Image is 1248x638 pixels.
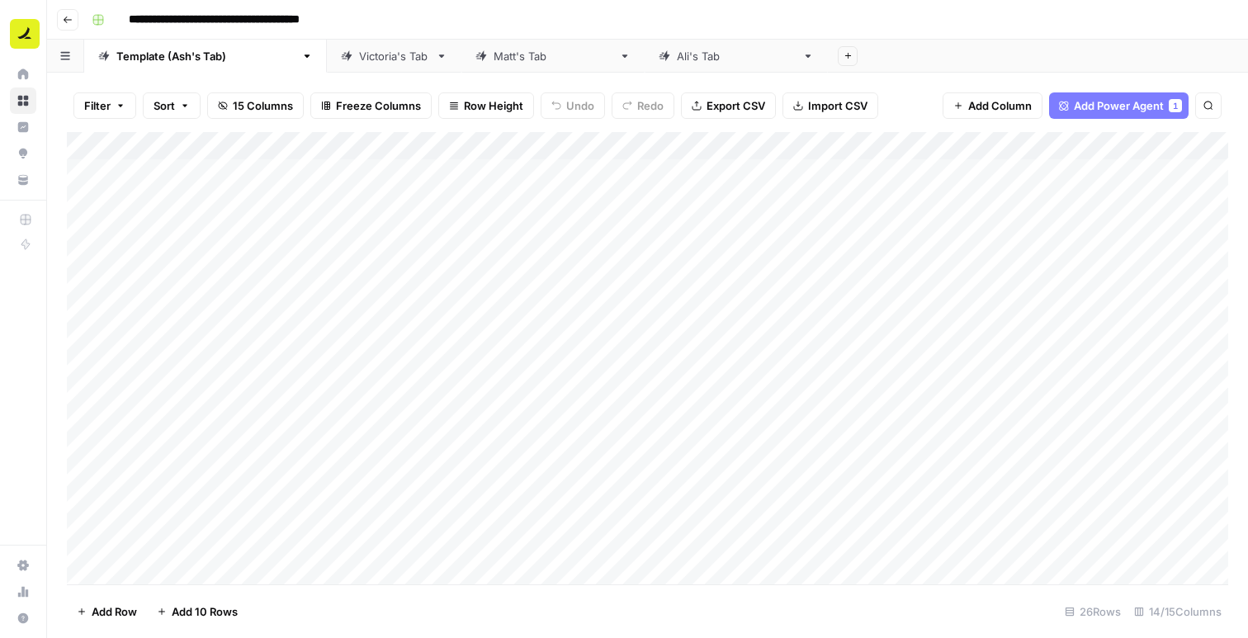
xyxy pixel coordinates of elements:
div: 1 [1169,99,1182,112]
button: Add Row [67,598,147,625]
span: Sort [154,97,175,114]
button: 15 Columns [207,92,304,119]
span: Export CSV [707,97,765,114]
button: Row Height [438,92,534,119]
a: [PERSON_NAME]'s Tab [461,40,645,73]
a: Home [10,61,36,87]
div: [PERSON_NAME]'s Tab [494,48,612,64]
span: 15 Columns [233,97,293,114]
span: Redo [637,97,664,114]
div: Template ([PERSON_NAME]'s Tab) [116,48,295,64]
div: [PERSON_NAME]'s Tab [677,48,796,64]
div: Victoria's Tab [359,48,429,64]
button: Filter [73,92,136,119]
span: Row Height [464,97,523,114]
span: 1 [1173,99,1178,112]
span: Undo [566,97,594,114]
a: Browse [10,87,36,114]
span: Add Column [968,97,1032,114]
button: Export CSV [681,92,776,119]
span: Add Power Agent [1074,97,1164,114]
span: Freeze Columns [336,97,421,114]
img: Ramp Logo [10,19,40,49]
span: Filter [84,97,111,114]
a: Settings [10,552,36,579]
div: 26 Rows [1058,598,1127,625]
span: Import CSV [808,97,867,114]
button: Help + Support [10,605,36,631]
button: Sort [143,92,201,119]
a: Opportunities [10,140,36,167]
button: Redo [612,92,674,119]
a: Insights [10,114,36,140]
a: Usage [10,579,36,605]
button: Add 10 Rows [147,598,248,625]
a: [PERSON_NAME]'s Tab [645,40,828,73]
a: Your Data [10,167,36,193]
button: Add Column [943,92,1042,119]
button: Freeze Columns [310,92,432,119]
button: Add Power Agent1 [1049,92,1189,119]
button: Workspace: Ramp [10,13,36,54]
button: Undo [541,92,605,119]
span: Add 10 Rows [172,603,238,620]
span: Add Row [92,603,137,620]
button: Import CSV [782,92,878,119]
a: Template ([PERSON_NAME]'s Tab) [84,40,327,73]
div: 14/15 Columns [1127,598,1228,625]
a: Victoria's Tab [327,40,461,73]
